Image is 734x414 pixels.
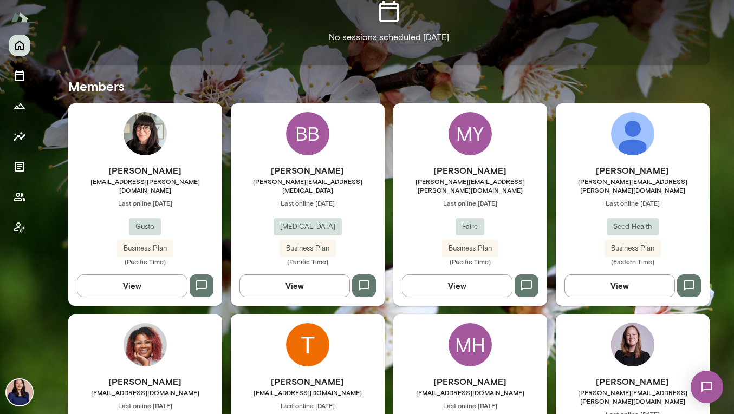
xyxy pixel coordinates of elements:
h6: [PERSON_NAME] [68,164,222,177]
img: Mento [11,7,28,28]
span: [MEDICAL_DATA] [274,221,342,232]
button: Growth Plan [9,95,30,117]
img: Jadyn Aguilar [124,112,167,155]
span: Business Plan [605,243,661,254]
button: Sessions [9,65,30,87]
h6: [PERSON_NAME] [68,375,222,388]
span: Last online [DATE] [231,199,385,207]
img: Brittany Canty [124,323,167,366]
span: Last online [DATE] [393,199,547,207]
h6: [PERSON_NAME] [231,164,385,177]
span: Seed Health [607,221,659,232]
p: No sessions scheduled [DATE] [329,31,449,44]
button: View [564,274,675,297]
span: [EMAIL_ADDRESS][PERSON_NAME][DOMAIN_NAME] [68,177,222,194]
div: MY [449,112,492,155]
h5: Members [68,77,710,95]
img: Sara Beatty [611,323,654,366]
h6: [PERSON_NAME] [393,375,547,388]
span: Last online [DATE] [68,401,222,410]
span: [PERSON_NAME][EMAIL_ADDRESS][MEDICAL_DATA] [231,177,385,194]
span: Last online [DATE] [231,401,385,410]
img: Leah Kim [7,379,33,405]
div: BB [286,112,329,155]
span: (Pacific Time) [393,257,547,266]
img: Theresa Ma [286,323,329,366]
img: Jennie Becker [611,112,654,155]
button: View [402,274,512,297]
span: Faire [456,221,484,232]
span: (Pacific Time) [68,257,222,266]
span: Gusto [129,221,161,232]
span: [PERSON_NAME][EMAIL_ADDRESS][PERSON_NAME][DOMAIN_NAME] [393,177,547,194]
span: (Eastern Time) [556,257,710,266]
button: Members [9,186,30,208]
button: Insights [9,126,30,147]
span: [PERSON_NAME][EMAIL_ADDRESS][PERSON_NAME][DOMAIN_NAME] [556,177,710,194]
span: Last online [DATE] [68,199,222,207]
button: Home [9,35,30,56]
span: Business Plan [117,243,173,254]
span: [PERSON_NAME][EMAIL_ADDRESS][PERSON_NAME][DOMAIN_NAME] [556,388,710,405]
span: Last online [DATE] [393,401,547,410]
span: [EMAIL_ADDRESS][DOMAIN_NAME] [231,388,385,397]
span: Last online [DATE] [556,199,710,207]
span: Business Plan [442,243,498,254]
h6: [PERSON_NAME] [393,164,547,177]
div: MH [449,323,492,366]
button: View [77,274,187,297]
button: View [239,274,350,297]
button: Client app [9,216,30,238]
h6: [PERSON_NAME] [231,375,385,388]
span: Business Plan [280,243,336,254]
span: [EMAIL_ADDRESS][DOMAIN_NAME] [68,388,222,397]
span: (Pacific Time) [231,257,385,266]
h6: [PERSON_NAME] [556,375,710,388]
span: [EMAIL_ADDRESS][DOMAIN_NAME] [393,388,547,397]
h6: [PERSON_NAME] [556,164,710,177]
button: Documents [9,156,30,178]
